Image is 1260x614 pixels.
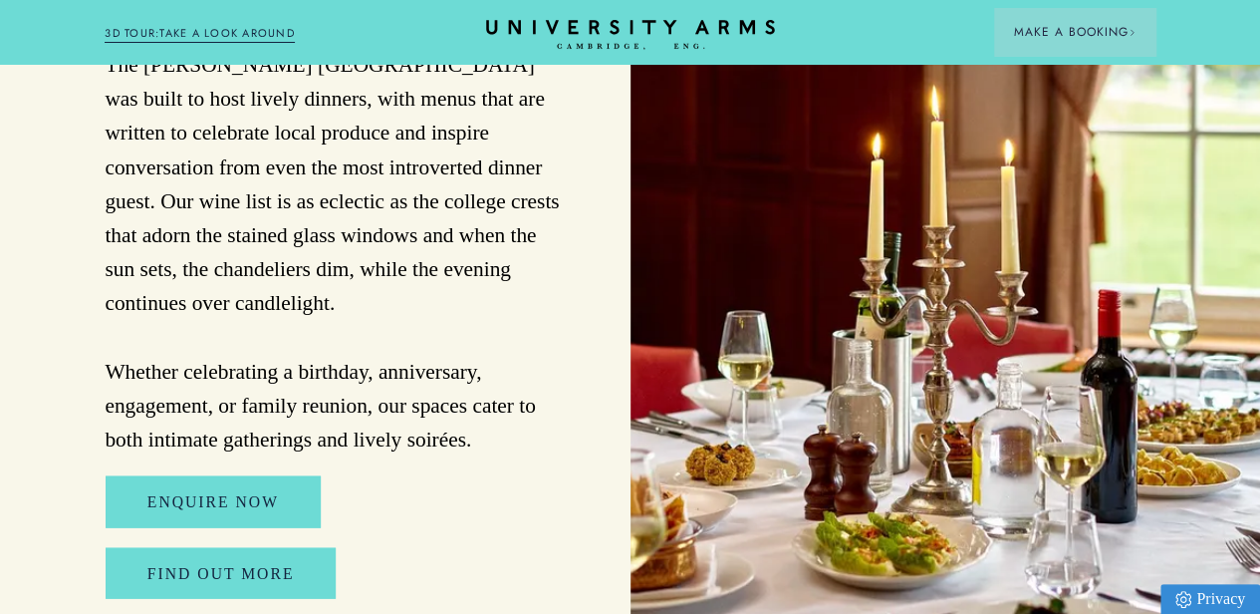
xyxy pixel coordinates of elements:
[106,548,337,599] a: FIND OUT MORE
[105,48,570,457] p: The [PERSON_NAME] [GEOGRAPHIC_DATA] was built to host lively dinners, with menus that are written...
[1014,23,1135,41] span: Make a Booking
[994,8,1155,56] button: Make a BookingArrow icon
[106,476,321,527] a: Enquire Now
[105,25,295,43] a: 3D TOUR:TAKE A LOOK AROUND
[1160,584,1260,614] a: Privacy
[1175,591,1191,608] img: Privacy
[486,20,775,51] a: Home
[1129,29,1135,36] img: Arrow icon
